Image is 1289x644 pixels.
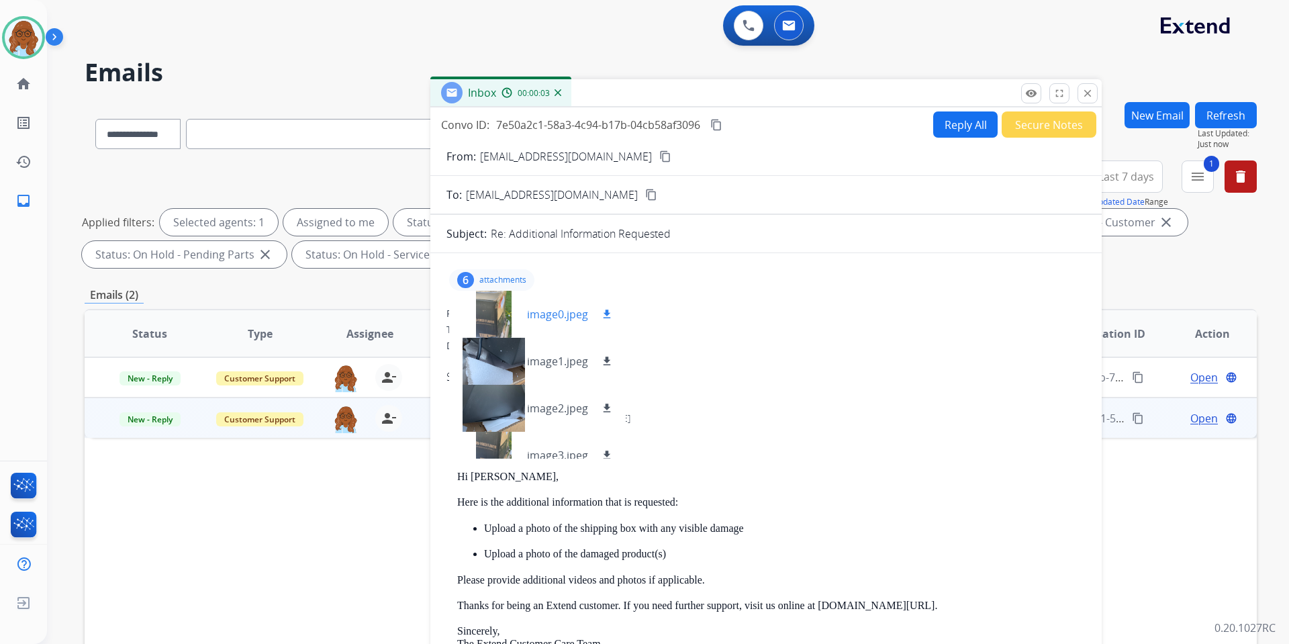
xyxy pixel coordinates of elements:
[1190,410,1218,426] span: Open
[132,326,167,342] span: Status
[457,412,1086,425] div: From:
[518,88,550,99] span: 00:00:03
[1198,128,1257,139] span: Last Updated:
[1098,174,1154,179] span: Last 7 days
[601,449,613,461] mat-icon: download
[1198,139,1257,150] span: Just now
[15,115,32,131] mat-icon: list_alt
[457,272,474,288] div: 6
[446,148,476,165] p: From:
[1125,102,1190,128] button: New Email
[1204,156,1219,172] span: 1
[332,364,359,392] img: agent-avatar
[441,117,489,133] p: Convo ID:
[1225,371,1237,383] mat-icon: language
[457,496,1086,508] p: Here is the additional information that is requested:
[381,369,397,385] mat-icon: person_remove
[82,214,154,230] p: Applied filters:
[5,19,42,56] img: avatar
[933,111,998,138] button: Reply All
[1025,87,1037,99] mat-icon: remove_red_eye
[160,209,278,236] div: Selected agents: 1
[601,355,613,367] mat-icon: download
[1053,87,1065,99] mat-icon: fullscreen
[484,522,1086,535] p: Upload a photo of the shipping box with any visible damage
[601,308,613,320] mat-icon: download
[85,59,1257,86] h2: Emails
[1132,371,1144,383] mat-icon: content_copy
[1233,169,1249,185] mat-icon: delete
[1082,87,1094,99] mat-icon: close
[446,226,487,242] p: Subject:
[381,410,397,426] mat-icon: person_remove
[446,307,1086,320] div: From:
[1002,111,1096,138] button: Secure Notes
[457,574,1086,586] p: Please provide additional videos and photos if applicable.
[393,209,525,236] div: Status: Open - All
[479,275,526,285] p: attachments
[1182,160,1214,193] button: 1
[15,76,32,92] mat-icon: home
[527,306,588,322] p: image0.jpeg
[85,287,144,304] p: Emails (2)
[491,226,671,242] p: Re: Additional Information Requested
[457,471,1086,483] p: Hi [PERSON_NAME],
[457,444,1086,457] div: Date:
[1195,102,1257,128] button: Refresh
[710,119,722,131] mat-icon: content_copy
[1214,620,1276,636] p: 0.20.1027RC
[216,371,303,385] span: Customer Support
[15,154,32,170] mat-icon: history
[283,209,388,236] div: Assigned to me
[1147,310,1257,357] th: Action
[484,548,1086,560] p: Upload a photo of the damaged product(s)
[480,148,652,165] p: [EMAIL_ADDRESS][DOMAIN_NAME]
[659,150,671,163] mat-icon: content_copy
[468,85,496,100] span: Inbox
[120,371,181,385] span: New - Reply
[120,412,181,426] span: New - Reply
[645,189,657,201] mat-icon: content_copy
[248,326,273,342] span: Type
[332,405,359,433] img: agent-avatar
[1092,196,1168,208] span: Range
[527,447,588,463] p: image3.jpeg
[292,241,472,268] div: Status: On Hold - Servicers
[1190,169,1206,185] mat-icon: menu
[1132,412,1144,424] mat-icon: content_copy
[1059,326,1145,342] span: Conversation ID
[457,600,1086,612] p: Thanks for being an Extend customer. If you need further support, visit us online at [DOMAIN_NAME...
[457,428,1086,441] div: To:
[1225,412,1237,424] mat-icon: language
[527,353,588,369] p: image1.jpeg
[1090,160,1163,193] button: Last 7 days
[446,339,1086,353] div: Date:
[527,400,588,416] p: image2.jpeg
[257,246,273,263] mat-icon: close
[82,241,287,268] div: Status: On Hold - Pending Parts
[446,369,546,384] span: Sent from my iPhone
[346,326,393,342] span: Assignee
[496,118,700,132] span: 7e50a2c1-58a3-4c94-b17b-04cb58af3096
[1190,369,1218,385] span: Open
[446,187,462,203] p: To:
[1158,214,1174,230] mat-icon: close
[15,193,32,209] mat-icon: inbox
[1092,197,1145,208] button: Updated Date
[466,187,638,203] span: [EMAIL_ADDRESS][DOMAIN_NAME]
[601,402,613,414] mat-icon: download
[216,412,303,426] span: Customer Support
[446,323,1086,336] div: To:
